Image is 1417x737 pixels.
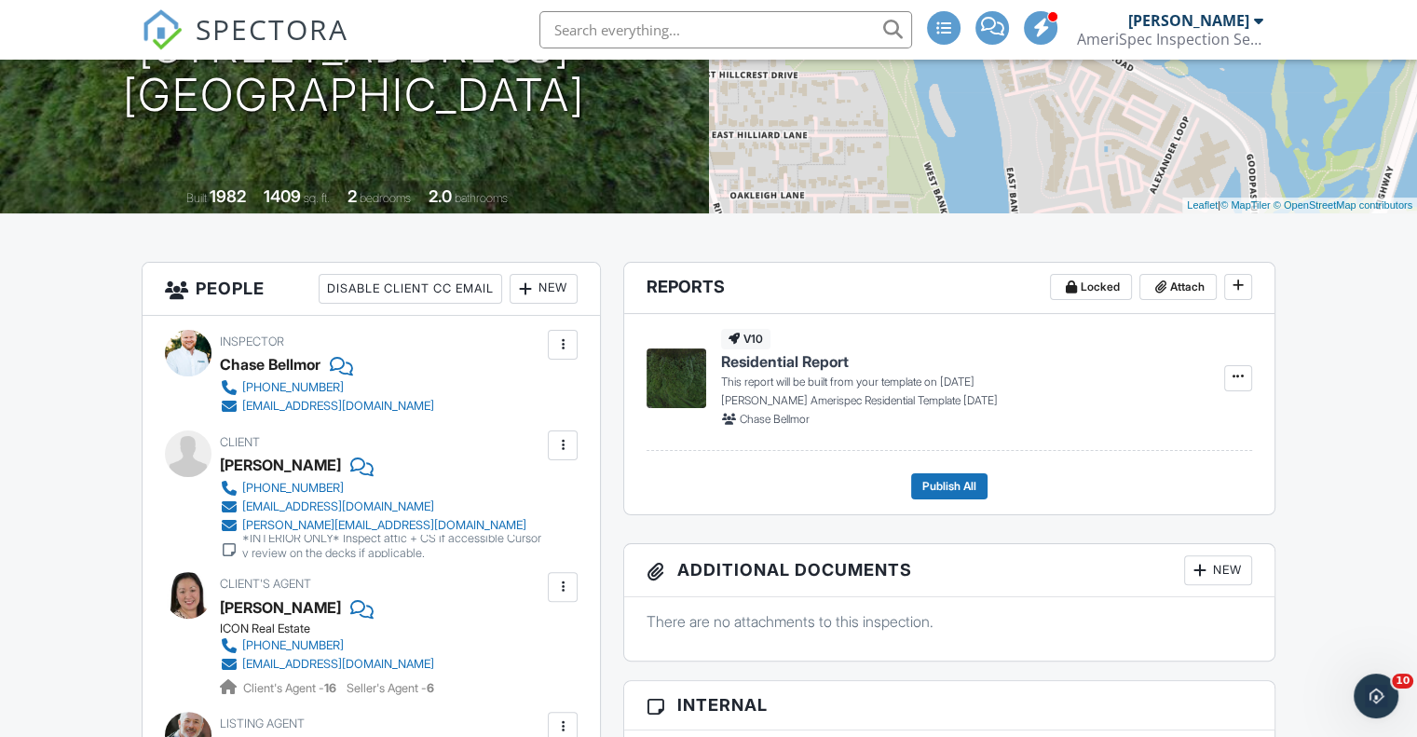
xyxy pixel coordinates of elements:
[142,9,183,50] img: The Best Home Inspection Software - Spectora
[1187,199,1218,211] a: Leaflet
[624,544,1274,597] h3: Additional Documents
[429,186,452,206] div: 2.0
[427,681,434,695] strong: 6
[1220,199,1271,211] a: © MapTiler
[220,378,434,397] a: [PHONE_NUMBER]
[242,638,344,653] div: [PHONE_NUMBER]
[347,681,434,695] span: Seller's Agent -
[242,380,344,395] div: [PHONE_NUMBER]
[539,11,912,48] input: Search everything...
[220,350,320,378] div: Chase Bellmor
[220,717,305,730] span: Listing Agent
[1077,30,1263,48] div: AmeriSpec Inspection Services
[242,518,526,533] div: [PERSON_NAME][EMAIL_ADDRESS][DOMAIN_NAME]
[347,186,357,206] div: 2
[647,611,1252,632] p: There are no attachments to this inspection.
[455,191,508,205] span: bathrooms
[1274,199,1412,211] a: © OpenStreetMap contributors
[319,274,502,304] div: Disable Client CC Email
[220,397,434,416] a: [EMAIL_ADDRESS][DOMAIN_NAME]
[324,681,336,695] strong: 16
[123,22,585,121] h1: [STREET_ADDRESS] [GEOGRAPHIC_DATA]
[220,479,543,498] a: [PHONE_NUMBER]
[510,274,578,304] div: New
[220,621,449,636] div: ICON Real Estate
[304,191,330,205] span: sq. ft.
[242,657,434,672] div: [EMAIL_ADDRESS][DOMAIN_NAME]
[143,263,600,316] h3: People
[220,577,311,591] span: Client's Agent
[242,499,434,514] div: [EMAIL_ADDRESS][DOMAIN_NAME]
[242,531,543,561] div: *INTERIOR ONLY* Inspect attic + CS if accessible Cursory review on the decks if applicable.
[220,498,543,516] a: [EMAIL_ADDRESS][DOMAIN_NAME]
[220,594,341,621] a: [PERSON_NAME]
[1182,198,1417,213] div: |
[196,9,348,48] span: SPECTORA
[220,451,341,479] div: [PERSON_NAME]
[210,186,246,206] div: 1982
[220,334,284,348] span: Inspector
[220,516,543,535] a: [PERSON_NAME][EMAIL_ADDRESS][DOMAIN_NAME]
[1354,674,1398,718] iframe: Intercom live chat
[1392,674,1413,689] span: 10
[624,681,1274,730] h3: Internal
[242,399,434,414] div: [EMAIL_ADDRESS][DOMAIN_NAME]
[142,25,348,64] a: SPECTORA
[220,636,434,655] a: [PHONE_NUMBER]
[243,681,339,695] span: Client's Agent -
[264,186,301,206] div: 1409
[1184,555,1252,585] div: New
[242,481,344,496] div: [PHONE_NUMBER]
[360,191,411,205] span: bedrooms
[220,435,260,449] span: Client
[220,655,434,674] a: [EMAIL_ADDRESS][DOMAIN_NAME]
[186,191,207,205] span: Built
[1128,11,1249,30] div: [PERSON_NAME]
